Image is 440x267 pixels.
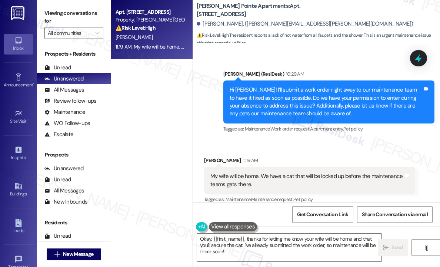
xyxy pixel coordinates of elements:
[54,251,60,257] i: 
[197,20,413,28] div: [PERSON_NAME]. ([PERSON_NAME][EMAIL_ADDRESS][PERSON_NAME][DOMAIN_NAME])
[44,75,84,83] div: Unanswered
[270,126,310,132] span: Work order request ,
[424,245,429,251] i: 
[4,144,33,164] a: Insights •
[44,176,71,184] div: Unread
[44,232,71,240] div: Unread
[44,64,71,72] div: Unread
[223,123,434,134] div: Tagged as:
[63,250,93,258] span: New Message
[362,211,428,218] span: Share Conversation via email
[251,196,293,202] span: Maintenance request ,
[116,16,184,24] div: Property: [PERSON_NAME][GEOGRAPHIC_DATA] Apartments
[197,2,345,18] b: [PERSON_NAME] Pointe Apartments: Apt. [STREET_ADDRESS]
[44,97,96,105] div: Review follow-ups
[11,6,26,20] img: ResiDesk Logo
[310,126,343,132] span: Apartment entry ,
[241,156,258,164] div: 11:19 AM
[116,24,156,31] strong: ⚠️ Risk Level: High
[383,245,389,251] i: 
[197,32,229,38] strong: ⚠️ Risk Level: High
[37,151,111,159] div: Prospects
[197,234,381,261] textarea: Okay, {{first_name}}, thanks for letting me know your wife will be home and that you'll secure th...
[33,81,34,86] span: •
[297,211,348,218] span: Get Conversation Link
[204,194,415,205] div: Tagged as:
[4,107,33,127] a: Site Visit •
[4,180,33,200] a: Buildings
[204,156,415,167] div: [PERSON_NAME]
[44,108,85,116] div: Maintenance
[44,131,73,138] div: Escalate
[197,32,440,47] span: : The resident reports a lack of hot water from all faucets and the shower. This is an urgent mai...
[44,165,84,172] div: Unanswered
[293,196,313,202] span: Pet policy
[343,126,363,132] span: Pet policy
[4,34,33,54] a: Inbox
[116,43,351,50] div: 11:19 AM: My wife will be home. We have a cat that will be locked up before the maintenance teams...
[357,206,433,223] button: Share Conversation via email
[245,126,270,132] span: Maintenance ,
[44,7,103,27] label: Viewing conversations for
[44,198,87,206] div: New Inbounds
[26,154,27,159] span: •
[292,206,353,223] button: Get Conversation Link
[27,118,28,123] span: •
[223,70,434,80] div: [PERSON_NAME] (ResiDesk)
[44,187,84,195] div: All Messages
[391,244,403,251] span: Send
[37,219,111,227] div: Residents
[210,172,403,188] div: My wife will be home. We have a cat that will be locked up before the maintenance teams gets there.
[284,70,304,78] div: 10:29 AM
[44,86,84,94] div: All Messages
[37,50,111,58] div: Prospects + Residents
[230,86,423,118] div: Hi [PERSON_NAME]! I’ll submit a work order right away to our maintenance team to have it fixed as...
[48,27,91,39] input: All communities
[4,217,33,237] a: Leads
[116,8,184,16] div: Apt. [STREET_ADDRESS]
[47,248,101,260] button: New Message
[116,34,153,40] span: [PERSON_NAME]
[378,239,408,256] button: Send
[226,196,251,202] span: Maintenance ,
[95,30,99,36] i: 
[44,119,90,127] div: WO Follow-ups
